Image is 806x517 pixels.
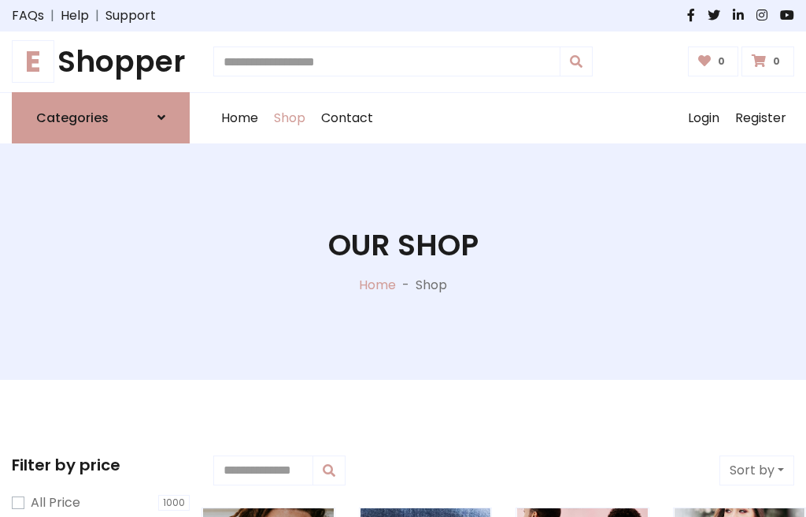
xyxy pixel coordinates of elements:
[105,6,156,25] a: Support
[719,456,794,485] button: Sort by
[12,44,190,80] h1: Shopper
[266,93,313,143] a: Shop
[416,276,447,295] p: Shop
[31,493,80,512] label: All Price
[89,6,105,25] span: |
[680,93,727,143] a: Login
[213,93,266,143] a: Home
[313,93,381,143] a: Contact
[12,40,54,83] span: E
[741,46,794,76] a: 0
[727,93,794,143] a: Register
[769,54,784,69] span: 0
[714,54,729,69] span: 0
[396,276,416,295] p: -
[12,6,44,25] a: FAQs
[36,110,109,125] h6: Categories
[688,46,739,76] a: 0
[12,456,190,474] h5: Filter by price
[12,92,190,143] a: Categories
[158,495,190,511] span: 1000
[359,276,396,294] a: Home
[61,6,89,25] a: Help
[328,228,479,263] h1: Our Shop
[12,44,190,80] a: EShopper
[44,6,61,25] span: |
